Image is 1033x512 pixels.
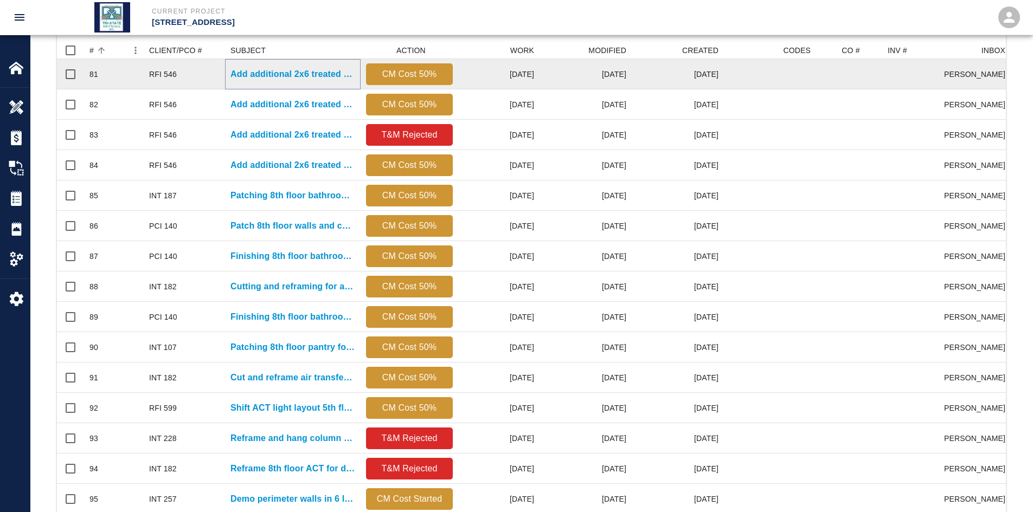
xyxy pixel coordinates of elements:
[89,221,98,231] div: 86
[540,362,632,393] div: [DATE]
[230,250,355,263] a: Finishing 8th floor bathrooms due to plumbing change for penthouse...
[458,271,540,302] div: [DATE]
[540,59,632,89] div: [DATE]
[370,432,448,445] p: T&M Rejected
[458,332,540,362] div: [DATE]
[7,4,33,30] button: open drawer
[370,128,448,141] p: T&M Rejected
[540,271,632,302] div: [DATE]
[842,42,859,59] div: CO #
[945,302,1011,332] div: [PERSON_NAME]
[230,492,355,505] a: Demo perimeter walls in 6 locations between floors 2-8 for...
[370,159,448,172] p: CM Cost 50%
[149,99,177,110] div: RFI 546
[230,159,355,172] p: Add additional 2x6 treated wood blocking to upper roof and...
[89,69,98,80] div: 81
[89,190,98,201] div: 85
[458,302,540,332] div: [DATE]
[149,190,177,201] div: INT 187
[230,128,355,141] a: Add additional 2x6 treated wood blocking to upper roof and...
[230,341,355,354] p: Patching 8th floor pantry for added equipment, Ice maker, coffee...
[458,42,540,59] div: WORK
[458,59,540,89] div: [DATE]
[945,180,1011,211] div: [PERSON_NAME]
[84,42,144,59] div: #
[230,68,355,81] a: Add additional 2x6 treated wood blocking to upper roof and...
[510,42,534,59] div: WORK
[144,42,225,59] div: CLIENT/PCO #
[149,433,177,444] div: INT 228
[89,463,98,474] div: 94
[458,89,540,120] div: [DATE]
[89,494,98,504] div: 95
[230,42,266,59] div: SUBJECT
[945,42,1011,59] div: INBOX
[370,492,448,505] p: CM Cost Started
[370,401,448,414] p: CM Cost 50%
[370,462,448,475] p: T&M Rejected
[152,7,575,16] p: Current Project
[540,89,632,120] div: [DATE]
[540,180,632,211] div: [DATE]
[632,120,724,150] div: [DATE]
[89,160,98,171] div: 84
[230,310,355,323] a: Finishing 8th floor bathroom walls and ceilings removed for added...
[361,42,458,59] div: ACTION
[979,460,1033,512] div: Chat Widget
[540,241,632,271] div: [DATE]
[89,281,98,292] div: 88
[230,189,355,202] a: Patching 8th floor bathrooms at diffusers and finishing
[458,453,540,484] div: [DATE]
[632,362,724,393] div: [DATE]
[230,462,355,475] a: Reframe 8th floor ACT for diffusers. Sizes not provided and...
[230,219,355,232] a: Patch 8th floor walls and ceilings removed for added plumbing...
[816,42,882,59] div: CO #
[632,271,724,302] div: [DATE]
[89,42,94,59] div: #
[945,120,1011,150] div: [PERSON_NAME]
[230,98,355,111] a: Add additional 2x6 treated wood blocking to upper roof and...
[149,312,177,322] div: PCI 140
[540,120,632,150] div: [DATE]
[458,423,540,453] div: [DATE]
[370,341,448,354] p: CM Cost 50%
[94,43,109,58] button: Sort
[94,2,130,33] img: Tri State Drywall
[945,453,1011,484] div: [PERSON_NAME]
[89,403,98,413] div: 92
[540,302,632,332] div: [DATE]
[945,211,1011,241] div: [PERSON_NAME]
[945,332,1011,362] div: [PERSON_NAME]
[149,494,177,504] div: INT 257
[127,42,144,59] button: Menu
[370,310,448,323] p: CM Cost 50%
[89,251,98,262] div: 87
[632,302,724,332] div: [DATE]
[632,241,724,271] div: [DATE]
[230,371,355,384] p: Cut and reframe air transfers in 7th floor wall outside...
[945,241,1011,271] div: [PERSON_NAME]
[458,393,540,423] div: [DATE]
[632,453,724,484] div: [DATE]
[540,150,632,180] div: [DATE]
[230,280,355,293] a: Cutting and reframing for air transfers going into two story...
[632,211,724,241] div: [DATE]
[632,42,724,59] div: CREATED
[945,423,1011,453] div: [PERSON_NAME]
[152,16,575,29] p: [STREET_ADDRESS]
[370,189,448,202] p: CM Cost 50%
[230,401,355,414] a: Shift ACT light layout 5th floor corridor due to RFI...
[540,332,632,362] div: [DATE]
[230,432,355,445] a: Reframe and hang column on 5th floor for plumbing rework
[370,280,448,293] p: CM Cost 50%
